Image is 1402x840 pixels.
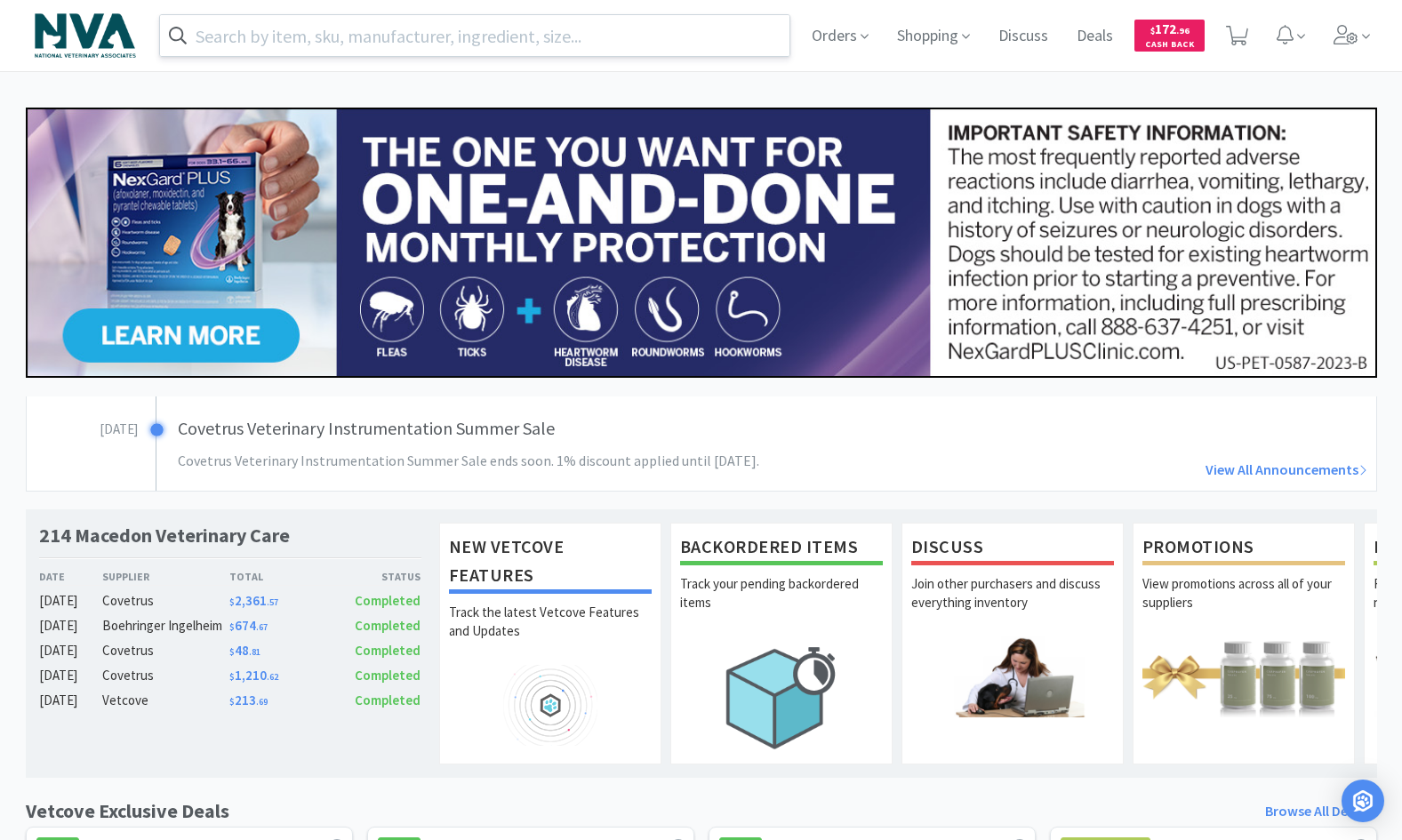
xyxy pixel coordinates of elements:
span: Completed [355,692,421,708]
div: [DATE] [39,690,103,711]
span: . 69 [256,696,268,708]
a: PromotionsView promotions across all of your suppliers [1133,523,1355,764]
span: $ [229,696,235,708]
span: Completed [355,617,421,634]
span: 674 [229,617,268,634]
a: View All Announcements [935,459,1367,482]
h1: 214 Macedon Veterinary Care [39,523,290,548]
p: Covetrus Veterinary Instrumentation Summer Sale ends soon. 1% discount applied until [DATE]. [178,450,852,473]
h1: New Vetcove Features [449,532,652,594]
h1: Discuss [911,532,1114,565]
div: Total [229,568,325,585]
p: View promotions across all of your suppliers [1142,574,1345,636]
a: [DATE]Vetcove$213.69Completed [39,690,421,711]
img: hero_promotions.png [1142,636,1345,717]
span: . 96 [1176,25,1190,36]
span: . 57 [267,596,278,608]
a: [DATE]Covetrus$2,361.57Completed [39,590,421,612]
img: hero_discuss.png [911,636,1114,717]
img: hero_feature_roadmap.png [449,665,652,746]
span: . 67 [256,621,268,633]
span: $ [229,596,235,608]
p: Track your pending backordered items [680,574,883,636]
h1: Vetcove Exclusive Deals [26,796,229,827]
span: $ [229,671,235,683]
span: Completed [355,642,421,659]
span: Completed [355,592,421,609]
span: $ [229,621,235,633]
h1: Backordered Items [680,532,883,565]
a: Discuss [991,28,1055,44]
a: Backordered ItemsTrack your pending backordered items [670,523,893,764]
h3: Covetrus Veterinary Instrumentation Summer Sale [178,414,926,443]
span: 48 [229,642,260,659]
div: Status [325,568,421,585]
span: Cash Back [1145,40,1194,52]
h3: [DATE] [27,414,138,440]
span: 2,361 [229,592,278,609]
span: . 62 [267,671,278,683]
a: DiscussJoin other purchasers and discuss everything inventory [901,523,1124,764]
span: Completed [355,667,421,684]
a: Deals [1070,28,1120,44]
div: [DATE] [39,590,103,612]
img: hero_backorders.png [680,636,883,758]
a: $172.96Cash Back [1134,12,1205,60]
p: Join other purchasers and discuss everything inventory [911,574,1114,636]
div: Vetcove [102,690,229,711]
div: Covetrus [102,665,229,686]
h1: Promotions [1142,532,1345,565]
span: 172 [1150,20,1190,37]
div: [DATE] [39,615,103,636]
div: Supplier [102,568,229,585]
p: Track the latest Vetcove Features and Updates [449,603,652,665]
div: [DATE] [39,640,103,661]
a: [DATE]Covetrus$48.81Completed [39,640,421,661]
span: 1,210 [229,667,278,684]
a: [DATE]Boehringer Ingelheim$674.67Completed [39,615,421,636]
div: Covetrus [102,590,229,612]
span: $ [229,646,235,658]
div: Open Intercom Messenger [1342,780,1384,822]
a: New Vetcove FeaturesTrack the latest Vetcove Features and Updates [439,523,661,764]
div: Date [39,568,103,585]
img: 24562ba5414042f391a945fa418716b7_350.jpg [26,108,1377,378]
span: $ [1150,25,1155,36]
div: Covetrus [102,640,229,661]
a: Browse All Deals [1265,800,1377,823]
div: Boehringer Ingelheim [102,615,229,636]
img: 63c5bf86fc7e40bdb3a5250099754568_2.png [26,4,145,67]
span: . 81 [249,646,260,658]
a: [DATE]Covetrus$1,210.62Completed [39,665,421,686]
input: Search by item, sku, manufacturer, ingredient, size... [160,15,790,56]
span: 213 [229,692,268,708]
div: [DATE] [39,665,103,686]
